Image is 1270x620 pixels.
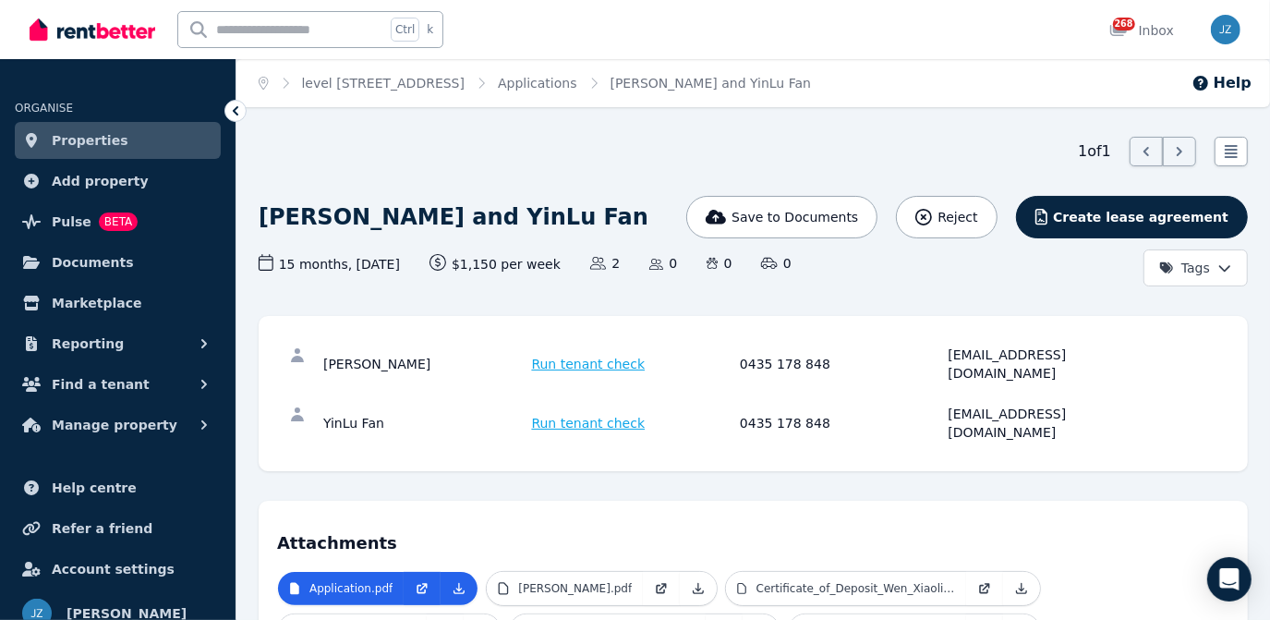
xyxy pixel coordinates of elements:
a: PulseBETA [15,203,221,240]
p: [PERSON_NAME].pdf [518,581,632,596]
a: Account settings [15,551,221,588]
span: Documents [52,251,134,274]
a: Refer a friend [15,510,221,547]
img: Jenny Zheng [1211,15,1240,44]
span: Pulse [52,211,91,233]
button: Create lease agreement [1016,196,1248,238]
a: Open in new Tab [404,572,441,605]
div: [EMAIL_ADDRESS][DOMAIN_NAME] [949,405,1152,442]
a: Download Attachment [1003,572,1040,605]
span: Reporting [52,333,124,355]
p: Certificate_of_Deposit_Wen_Xiaoli_n.pdf [756,581,956,596]
span: Manage property [52,414,177,436]
nav: Breadcrumb [236,59,833,107]
a: Add property [15,163,221,200]
a: Open in new Tab [966,572,1003,605]
span: 2 [590,254,620,273]
span: Create lease agreement [1053,208,1228,226]
button: Save to Documents [686,196,878,238]
span: Save to Documents [732,208,858,226]
span: ORGANISE [15,102,73,115]
div: Open Intercom Messenger [1207,557,1252,602]
span: [PERSON_NAME] and YinLu Fan [611,74,811,92]
span: 0 [761,254,791,273]
span: Ctrl [391,18,419,42]
a: Certificate_of_Deposit_Wen_Xiaoli_n.pdf [726,572,966,605]
span: 0 [649,254,677,273]
span: Marketplace [52,292,141,314]
a: level [STREET_ADDRESS] [302,76,466,91]
button: Manage property [15,407,221,444]
span: Account settings [52,558,175,580]
span: Help centre [52,477,137,499]
img: RentBetter [30,16,155,43]
div: 0435 178 848 [740,346,943,383]
button: Reject [896,196,997,238]
button: Help [1191,72,1252,94]
span: k [427,22,433,37]
span: Properties [52,129,128,152]
span: 1 of 1 [1078,140,1111,163]
div: YinLu Fan [323,405,526,442]
span: Refer a friend [52,517,152,540]
span: $1,150 per week [429,254,561,274]
p: Application.pdf [309,581,393,596]
a: Marketplace [15,285,221,322]
button: Tags [1143,249,1248,286]
a: Application.pdf [278,572,404,605]
button: Find a tenant [15,366,221,403]
span: 268 [1113,18,1135,30]
a: Applications [498,76,577,91]
span: Find a tenant [52,373,150,395]
a: Documents [15,244,221,281]
div: [PERSON_NAME] [323,346,526,383]
span: Add property [52,170,149,192]
div: 0435 178 848 [740,405,943,442]
a: Download Attachment [441,572,478,605]
span: 15 months , [DATE] [259,254,400,274]
span: Tags [1159,259,1210,277]
a: Help centre [15,469,221,506]
span: Run tenant check [532,355,646,373]
span: Run tenant check [532,414,646,432]
span: BETA [99,213,138,231]
div: Inbox [1109,21,1174,40]
h4: Attachments [277,519,1229,556]
a: Properties [15,122,221,159]
h1: [PERSON_NAME] and YinLu Fan [259,202,648,232]
span: 0 [707,254,732,273]
a: Open in new Tab [643,572,680,605]
a: [PERSON_NAME].pdf [487,572,643,605]
a: Download Attachment [680,572,717,605]
div: [EMAIL_ADDRESS][DOMAIN_NAME] [949,346,1152,383]
span: Reject [937,208,977,226]
button: Reporting [15,325,221,362]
